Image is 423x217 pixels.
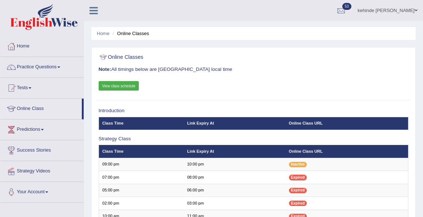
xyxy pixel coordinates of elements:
b: Note: [99,66,111,72]
td: 08:00 pm [184,171,285,184]
th: Class Time [99,117,184,130]
td: 10:00 pm [184,158,285,171]
a: Success Stories [0,140,84,159]
span: Expired [289,188,307,193]
td: 05:00 pm [99,184,184,197]
span: 53 [342,3,351,10]
a: Tests [0,78,84,96]
a: Predictions [0,119,84,138]
td: 02:00 pm [99,197,184,210]
td: 09:00 pm [99,158,184,171]
span: Expired [289,175,307,180]
th: Class Time [99,145,184,158]
td: 07:00 pm [99,171,184,184]
h2: Online Classes [99,53,291,62]
td: 03:00 pm [184,197,285,210]
a: Home [97,31,110,36]
h3: Strategy Class [99,136,409,142]
a: Online Class [0,99,82,117]
th: Link Expiry At [184,117,285,130]
a: Strategy Videos [0,161,84,179]
a: Practice Questions [0,57,84,75]
th: Online Class URL [285,117,408,130]
h3: All timings below are [GEOGRAPHIC_DATA] local time [99,67,409,72]
a: View class schedule [99,81,139,91]
h3: Introduction [99,108,409,114]
th: Link Expiry At [184,145,285,158]
a: Your Account [0,182,84,200]
a: Home [0,36,84,54]
th: Online Class URL [285,145,408,158]
td: 06:00 pm [184,184,285,197]
span: Inactive [289,162,307,167]
li: Online Classes [111,30,149,37]
span: Expired [289,201,307,206]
